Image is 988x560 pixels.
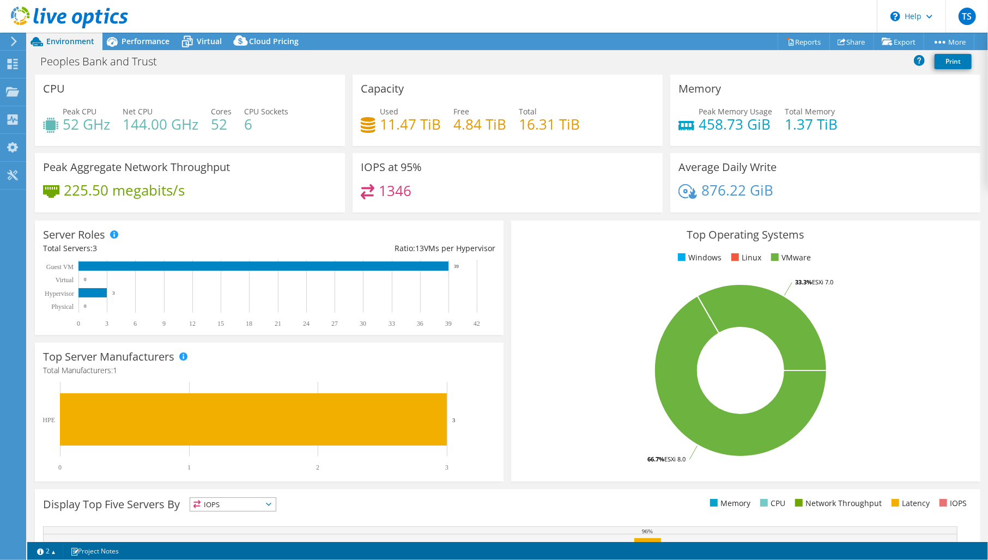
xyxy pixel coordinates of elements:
text: 15 [217,320,224,327]
text: HPE [43,416,55,424]
text: 3 [112,290,115,296]
h4: 4.84 TiB [453,118,506,130]
span: Performance [122,36,169,46]
li: Memory [707,497,750,509]
text: 24 [303,320,310,327]
span: IOPS [190,498,276,511]
span: Cloud Pricing [249,36,299,46]
h3: Capacity [361,83,404,95]
h4: 52 [211,118,232,130]
span: 3 [93,243,97,253]
text: 30 [360,320,366,327]
h3: IOPS at 95% [361,161,422,173]
li: CPU [757,497,785,509]
h4: 1.37 TiB [785,118,838,130]
h4: Total Manufacturers: [43,364,495,376]
text: 96% [642,528,653,534]
h3: Server Roles [43,229,105,241]
span: Virtual [197,36,222,46]
text: 42 [474,320,480,327]
text: 39 [445,320,452,327]
a: 2 [29,544,63,558]
tspan: ESXi 7.0 [812,278,833,286]
li: Linux [729,252,761,264]
text: 18 [246,320,252,327]
h1: Peoples Bank and Trust [35,56,174,68]
a: Export [874,33,924,50]
h4: 6 [244,118,288,130]
a: More [924,33,974,50]
li: IOPS [937,497,967,509]
span: Peak CPU [63,106,96,117]
svg: \n [890,11,900,21]
li: VMware [768,252,811,264]
h3: CPU [43,83,65,95]
text: 9 [162,320,166,327]
span: Net CPU [123,106,153,117]
text: Hypervisor [45,290,74,297]
div: Total Servers: [43,242,269,254]
h3: Top Operating Systems [519,229,972,241]
text: 0 [84,303,87,309]
a: Share [829,33,874,50]
h4: 52 GHz [63,118,110,130]
span: Free [453,106,469,117]
text: 0 [58,464,62,471]
span: TS [959,8,976,25]
tspan: 33.3% [795,278,812,286]
span: CPU Sockets [244,106,288,117]
div: Ratio: VMs per Hypervisor [269,242,495,254]
span: Total [519,106,537,117]
li: Latency [889,497,930,509]
a: Reports [778,33,830,50]
h4: 1346 [379,185,411,197]
h3: Top Server Manufacturers [43,351,174,363]
text: 2 [316,464,319,471]
text: 36 [417,320,423,327]
span: Cores [211,106,232,117]
tspan: 66.7% [647,455,664,463]
span: 1 [113,365,117,375]
h4: 458.73 GiB [699,118,772,130]
tspan: ESXi 8.0 [664,455,686,463]
span: Total Memory [785,106,835,117]
text: 21 [275,320,281,327]
h4: 876.22 GiB [701,184,773,196]
text: 3 [105,320,108,327]
h3: Peak Aggregate Network Throughput [43,161,230,173]
text: Physical [51,303,74,311]
h4: 16.31 TiB [519,118,580,130]
text: 1 [187,464,191,471]
li: Windows [675,252,722,264]
text: 3 [452,417,456,423]
h4: 144.00 GHz [123,118,198,130]
span: Environment [46,36,94,46]
text: 0 [84,277,87,282]
span: Used [380,106,398,117]
text: Virtual [56,276,74,284]
text: Guest VM [46,263,74,271]
text: 33 [389,320,395,327]
h4: 11.47 TiB [380,118,441,130]
h3: Memory [678,83,721,95]
text: 3 [445,464,448,471]
li: Network Throughput [792,497,882,509]
span: Peak Memory Usage [699,106,772,117]
span: 13 [415,243,424,253]
a: Project Notes [63,544,126,558]
text: 12 [189,320,196,327]
h3: Average Daily Write [678,161,777,173]
a: Print [935,54,972,69]
text: 6 [134,320,137,327]
text: 27 [331,320,338,327]
text: 39 [454,264,459,269]
text: 0 [77,320,80,327]
h4: 225.50 megabits/s [64,184,185,196]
